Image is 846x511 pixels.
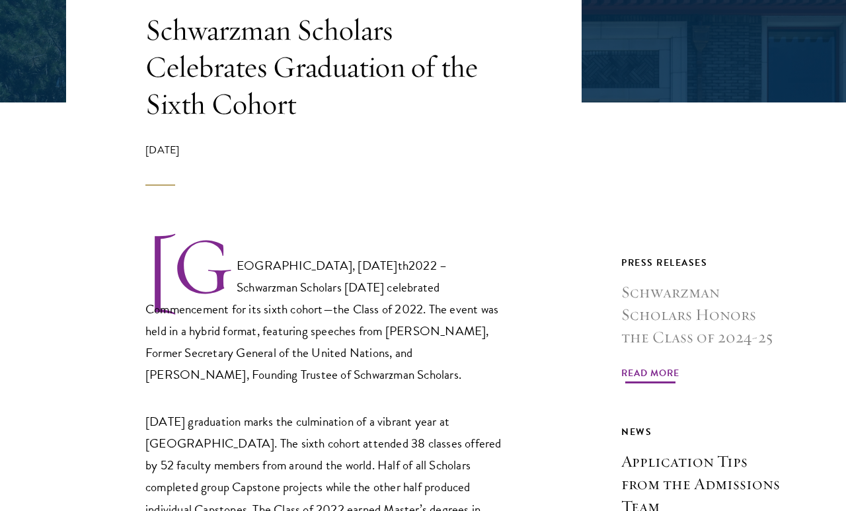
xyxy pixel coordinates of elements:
span: Read More [621,365,679,385]
a: Press Releases Schwarzman Scholars Honors the Class of 2024-25 Read More [621,255,780,385]
div: [DATE] [145,142,502,186]
h3: Schwarzman Scholars Honors the Class of 2024-25 [621,281,780,348]
h1: Schwarzman Scholars Celebrates Graduation of the Sixth Cohort [145,11,502,122]
span: th [398,256,408,275]
div: News [621,424,780,440]
div: Press Releases [621,255,780,271]
span: [GEOGRAPHIC_DATA], [DATE] [237,256,398,275]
